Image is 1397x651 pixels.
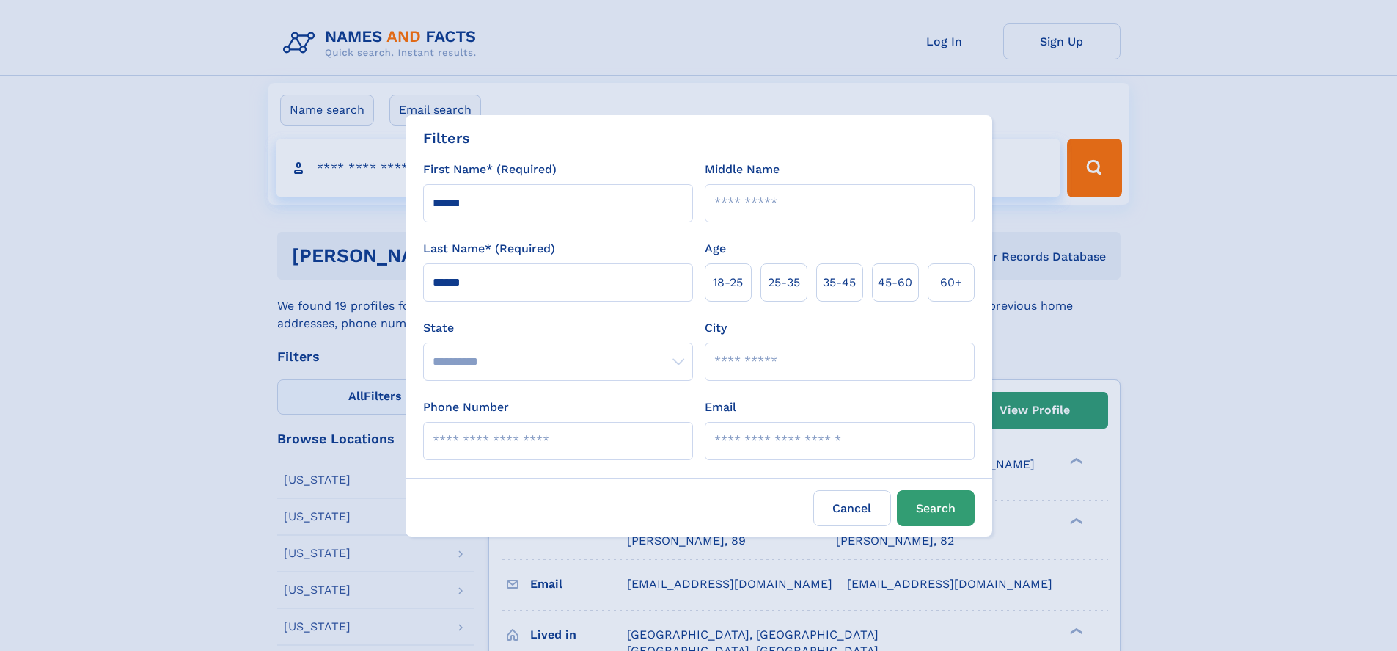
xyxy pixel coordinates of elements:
[940,274,962,291] span: 60+
[705,399,736,416] label: Email
[768,274,800,291] span: 25‑35
[423,127,470,149] div: Filters
[423,161,557,178] label: First Name* (Required)
[897,490,975,526] button: Search
[713,274,743,291] span: 18‑25
[705,319,727,337] label: City
[705,240,726,258] label: Age
[823,274,856,291] span: 35‑45
[423,399,509,416] label: Phone Number
[423,319,693,337] label: State
[705,161,780,178] label: Middle Name
[423,240,555,258] label: Last Name* (Required)
[878,274,912,291] span: 45‑60
[813,490,891,526] label: Cancel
